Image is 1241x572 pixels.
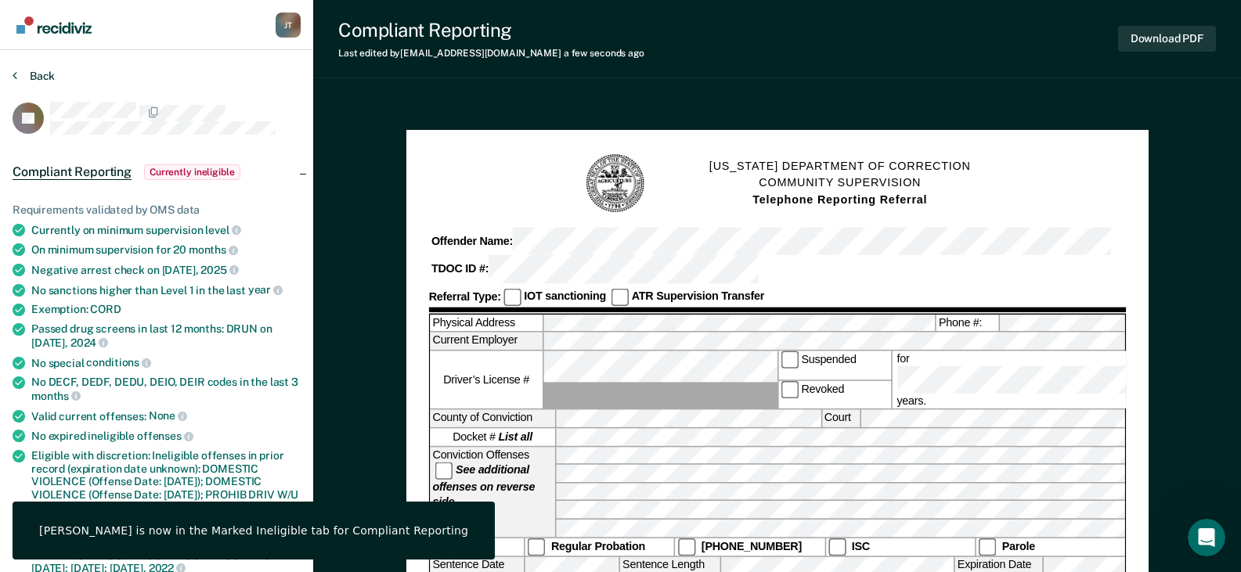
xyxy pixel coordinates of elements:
[31,390,81,402] span: months
[498,430,532,443] strong: List all
[430,447,555,537] div: Conviction Offenses
[338,48,644,59] div: Last edited by [EMAIL_ADDRESS][DOMAIN_NAME]
[31,376,301,402] div: No DECF, DEDF, DEDU, DEIO, DEIR codes in the last 3
[701,540,801,552] strong: [PHONE_NUMBER]
[338,19,644,41] div: Compliant Reporting
[828,538,846,556] input: ISC
[149,409,187,422] span: None
[144,164,240,180] span: Currently ineligible
[276,13,301,38] button: Profile dropdown button
[503,288,521,306] input: IOT sanctioning
[39,523,468,538] div: [PERSON_NAME] is now in the Marked Ineligible tab for Compliant Reporting
[31,223,301,237] div: Currently on minimum supervision
[584,153,647,215] img: TN Seal
[564,48,644,59] span: a few seconds ago
[432,463,535,508] strong: See additional offenses on reverse side.
[31,429,301,443] div: No expired ineligible
[86,356,150,369] span: conditions
[13,203,301,217] div: Requirements validated by OMS data
[276,13,301,38] div: J T
[31,263,301,277] div: Negative arrest check on [DATE],
[851,540,869,552] strong: ISC
[31,449,301,529] div: Eligible with discretion: Ineligible offenses in prior record (expiration date unknown): DOMESTIC...
[31,356,301,370] div: No special
[550,540,644,552] strong: Regular Probation
[524,290,606,303] strong: IOT sanctioning
[777,381,890,409] label: Revoked
[1001,540,1034,552] strong: Parole
[430,538,524,556] div: Case Type
[31,283,301,297] div: No sanctions higher than Level 1 in the last
[31,303,301,316] div: Exemption:
[435,462,453,480] input: See additional offenses on reverse side.
[978,538,996,556] input: Parole
[31,409,301,423] div: Valid current offenses:
[431,235,512,247] strong: Offender Name:
[13,69,55,83] button: Back
[894,351,1169,409] label: for years.
[677,538,695,556] input: [PHONE_NUMBER]
[1118,26,1216,52] button: Download PDF
[430,410,555,427] label: County of Conviction
[16,16,92,34] img: Recidiviz
[430,315,543,332] label: Physical Address
[896,366,1167,394] input: for years.
[31,243,301,257] div: On minimum supervision for 20
[90,303,121,315] span: CORD
[13,164,132,180] span: Compliant Reporting
[428,290,500,303] strong: Referral Type:
[453,430,532,444] span: Docket #
[189,243,238,256] span: months
[431,263,488,275] strong: TDOC ID #:
[631,290,763,303] strong: ATR Supervision Transfer
[200,264,238,276] span: 2025
[430,333,543,351] label: Current Employer
[248,283,283,296] span: year
[31,322,301,349] div: Passed drug screens in last 12 months: DRUN on [DATE],
[821,410,859,427] label: Court
[1188,519,1225,556] iframe: Intercom live chat
[70,336,108,349] span: 2024
[780,351,798,369] input: Suspended
[709,158,970,209] h1: [US_STATE] DEPARTMENT OF CORRECTION COMMUNITY SUPERVISION
[137,430,193,442] span: offenses
[752,193,927,206] strong: Telephone Reporting Referral
[430,351,543,409] label: Driver’s License #
[777,351,890,380] label: Suspended
[780,381,798,399] input: Revoked
[611,288,629,306] input: ATR Supervision Transfer
[936,315,998,332] label: Phone #:
[205,224,240,236] span: level
[527,538,545,556] input: Regular Probation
